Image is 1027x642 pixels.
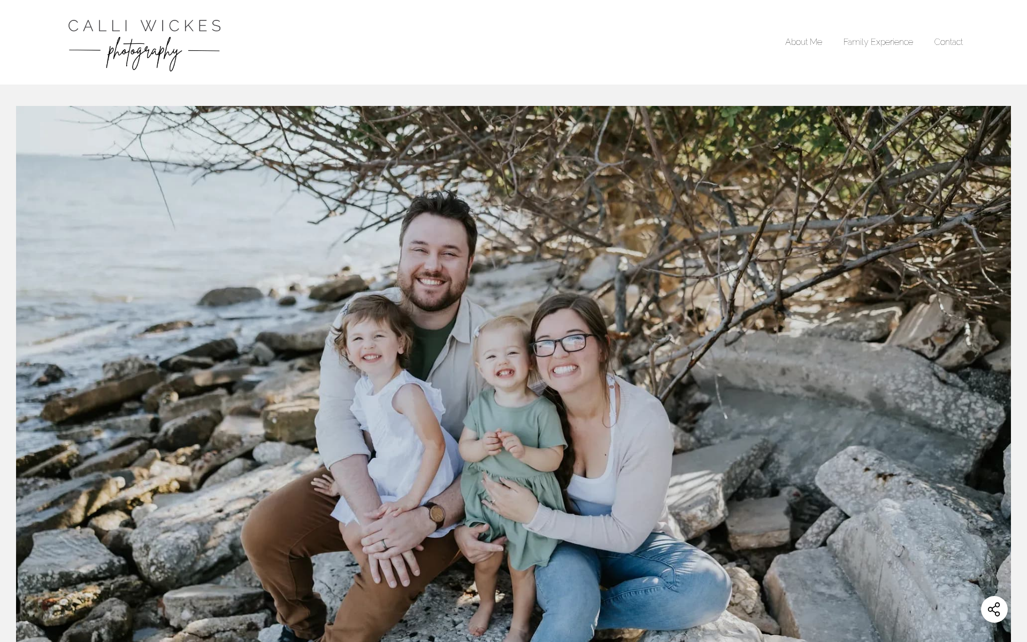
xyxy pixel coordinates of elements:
[64,11,225,74] a: Calli Wickes Photography Home Page
[64,11,225,74] img: Calli Wickes Photography Logo
[934,37,963,47] a: Contact
[981,596,1008,623] button: Share this website
[844,37,913,47] a: Family Experience
[785,37,822,47] a: About Me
